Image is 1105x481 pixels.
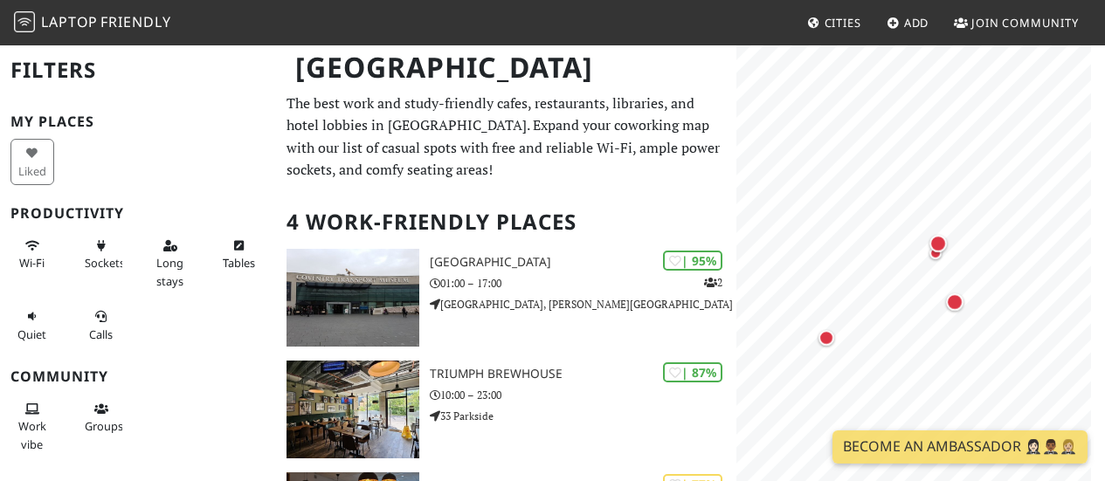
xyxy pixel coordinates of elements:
[276,249,736,347] a: Coventry Transport Museum | 95% 2 [GEOGRAPHIC_DATA] 01:00 – 17:00 [GEOGRAPHIC_DATA], [PERSON_NAME...
[430,255,736,270] h3: [GEOGRAPHIC_DATA]
[937,285,972,320] div: Map marker
[904,15,929,31] span: Add
[287,249,419,347] img: Coventry Transport Museum
[19,255,45,271] span: Stable Wi-Fi
[287,93,726,182] p: The best work and study-friendly cafes, restaurants, libraries, and hotel lobbies in [GEOGRAPHIC_...
[100,12,170,31] span: Friendly
[10,368,266,385] h3: Community
[287,361,419,458] img: Triumph Brewhouse
[79,395,123,441] button: Groups
[223,255,255,271] span: Work-friendly tables
[971,15,1079,31] span: Join Community
[281,44,733,92] h1: [GEOGRAPHIC_DATA]
[947,7,1086,38] a: Join Community
[809,320,844,355] div: Map marker
[14,8,171,38] a: LaptopFriendly LaptopFriendly
[825,15,861,31] span: Cities
[85,255,125,271] span: Power sockets
[276,361,736,458] a: Triumph Brewhouse | 87% Triumph Brewhouse 10:00 – 23:00 33 Parkside
[430,408,736,424] p: 33 Parkside
[430,387,736,403] p: 10:00 – 23:00
[287,196,726,249] h2: 4 Work-Friendly Places
[800,7,868,38] a: Cities
[663,251,722,271] div: | 95%
[832,430,1088,464] a: Become an Ambassador 🤵🏻‍♀️🤵🏾‍♂️🤵🏼‍♀️
[704,274,722,291] p: 2
[918,236,953,271] div: Map marker
[10,205,266,222] h3: Productivity
[14,11,35,32] img: LaptopFriendly
[41,12,98,31] span: Laptop
[79,231,123,278] button: Sockets
[85,418,123,434] span: Group tables
[89,326,113,342] span: Video/audio calls
[18,418,46,451] span: People working
[430,275,736,292] p: 01:00 – 17:00
[921,226,956,261] div: Map marker
[880,7,936,38] a: Add
[10,113,266,130] h3: My Places
[10,302,54,348] button: Quiet
[10,395,54,458] button: Work vibe
[10,231,54,278] button: Wi-Fi
[430,296,736,313] p: [GEOGRAPHIC_DATA], [PERSON_NAME][GEOGRAPHIC_DATA]
[156,255,183,288] span: Long stays
[218,231,261,278] button: Tables
[17,326,46,342] span: Quiet
[79,302,123,348] button: Calls
[148,231,192,295] button: Long stays
[10,44,266,97] h2: Filters
[430,367,736,381] h3: Triumph Brewhouse
[663,362,722,382] div: | 87%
